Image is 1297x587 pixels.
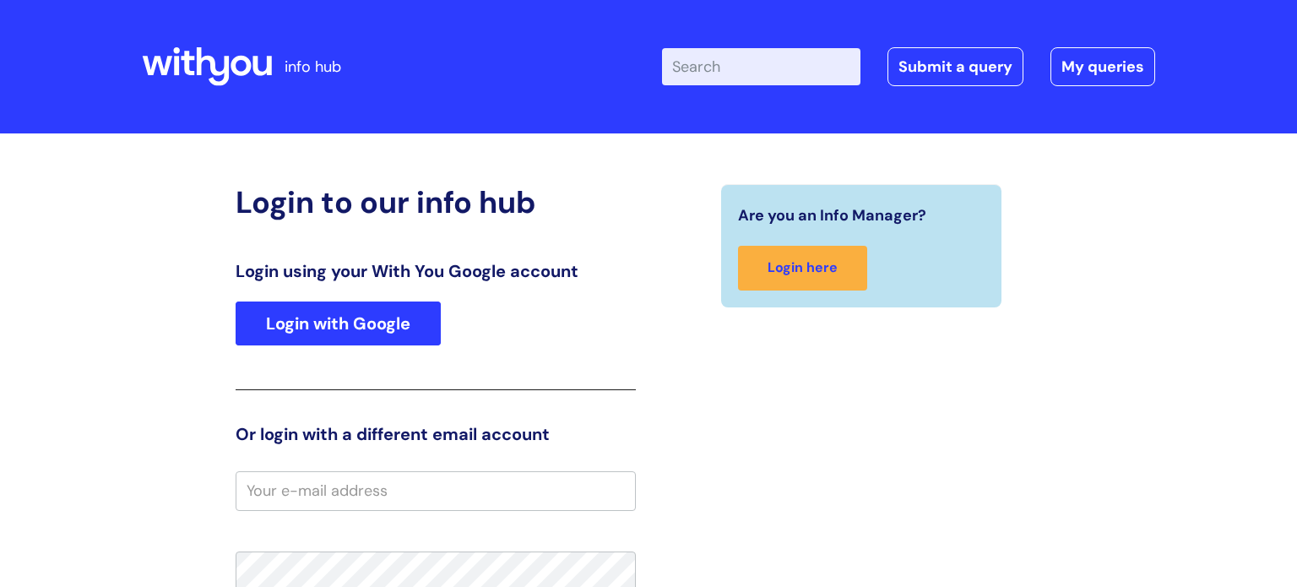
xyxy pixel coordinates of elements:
a: My queries [1050,47,1155,86]
a: Login with Google [236,302,441,345]
h2: Login to our info hub [236,184,636,220]
input: Search [662,48,860,85]
input: Your e-mail address [236,471,636,510]
h3: Login using your With You Google account [236,261,636,281]
h3: Or login with a different email account [236,424,636,444]
a: Login here [738,246,867,291]
p: info hub [285,53,341,80]
a: Submit a query [887,47,1023,86]
span: Are you an Info Manager? [738,202,926,229]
